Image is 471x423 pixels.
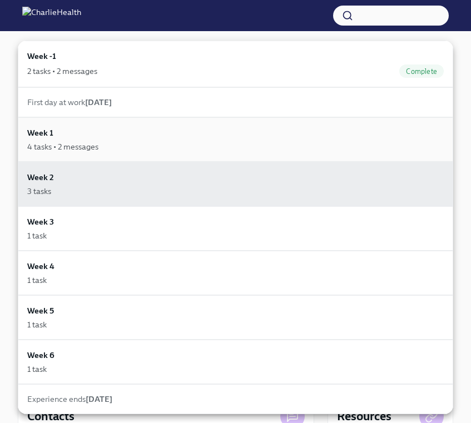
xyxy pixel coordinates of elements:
[27,216,54,228] h6: Week 3
[27,50,56,62] h6: Week -1
[27,141,98,152] div: 4 tasks • 2 messages
[18,251,453,295] a: Week 41 task
[27,127,53,139] h6: Week 1
[18,206,453,251] a: Week 31 task
[27,364,47,375] div: 1 task
[18,162,453,206] a: Week 23 tasks
[27,230,47,241] div: 1 task
[18,340,453,384] a: Week 61 task
[27,319,47,330] div: 1 task
[399,67,444,76] span: Complete
[27,171,54,183] h6: Week 2
[27,66,97,77] div: 2 tasks • 2 messages
[85,97,112,107] strong: [DATE]
[27,260,54,272] h6: Week 4
[27,349,54,361] h6: Week 6
[27,97,112,107] span: First day at work
[27,186,51,197] div: 3 tasks
[18,295,453,340] a: Week 51 task
[27,275,47,286] div: 1 task
[86,394,112,404] strong: [DATE]
[18,41,453,87] a: Week -12 tasks • 2 messagesComplete
[27,394,112,404] span: Experience ends
[27,305,54,317] h6: Week 5
[18,117,453,162] a: Week 14 tasks • 2 messages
